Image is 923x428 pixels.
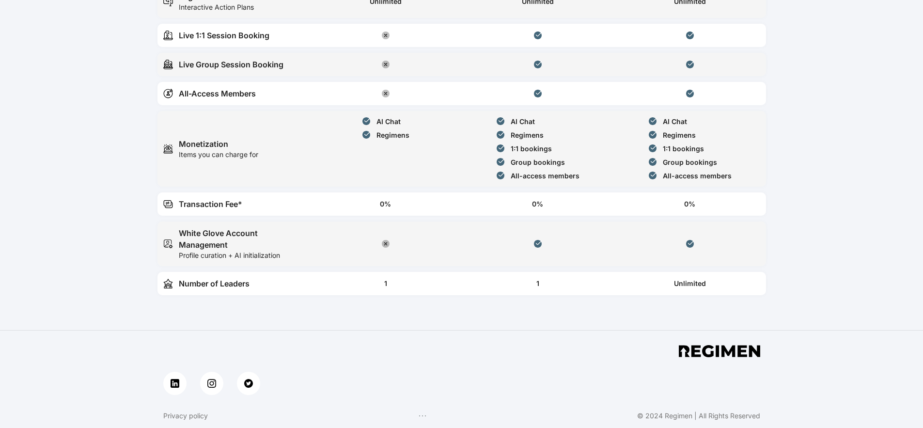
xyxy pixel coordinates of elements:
[511,158,565,167] div: Group bookings
[207,379,216,388] img: instagram button
[536,279,539,288] div: 1
[637,411,760,421] div: © 2024 Regimen | All Rights Reserved
[179,198,242,210] div: Transaction Fee*
[163,372,187,395] a: linkedin
[663,117,687,127] div: AI Chat
[674,279,706,288] div: Unlimited
[179,138,258,150] div: Monetization
[376,117,401,127] div: AI Chat
[179,59,283,70] div: Live Group Session Booking
[163,138,173,159] img: monetization.svg
[179,227,304,251] div: White Glove Account Management
[511,171,579,181] div: All-access members
[171,379,179,388] img: linkedin button
[163,278,173,289] img: number_leaders.svg
[511,144,552,154] div: 1:1 bookings
[237,372,260,395] a: twitter
[163,227,173,260] img: white_glove_account_management.svg
[179,278,250,289] div: Number of Leaders
[376,130,409,140] div: Regimens
[511,117,535,127] div: AI Chat
[684,199,695,209] div: 0%
[244,379,253,388] img: twitter button
[679,345,760,357] img: app footer logo
[179,251,304,260] div: Profile curation + AI initialization
[380,199,391,209] div: 0%
[163,30,173,41] img: live_1_1_session_booking.svg
[200,372,223,395] a: instagram
[532,199,543,209] div: 0%
[163,198,173,210] img: transaction_fee.svg
[663,144,704,154] div: 1:1 bookings
[663,158,717,167] div: Group bookings
[163,59,173,70] img: live_group_session_booking.svg
[511,130,544,140] div: Regimens
[163,411,208,421] a: Privacy policy
[163,88,173,99] img: all_access_members.svg
[179,2,257,12] div: Interactive Action Plans
[179,88,256,99] div: All-Access Members
[663,130,696,140] div: Regimens
[384,279,387,288] div: 1
[179,150,258,159] div: Items you can charge for
[663,171,732,181] div: All-access members
[179,30,269,41] div: Live 1:1 Session Booking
